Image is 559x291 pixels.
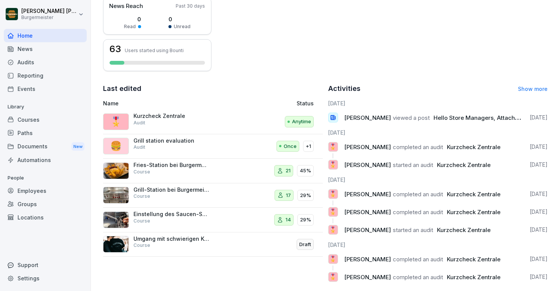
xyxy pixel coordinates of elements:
[447,208,500,216] span: Kurzcheck Zentrale
[447,274,500,281] span: Kurzcheck Zentrale
[133,211,210,218] p: Einstellung des Saucen-Spenders bei Burgermeister®
[4,211,87,224] a: Locations
[103,236,129,253] img: cyw7euxthr01jl901fqmxt0x.png
[4,272,87,285] a: Settings
[110,45,121,54] h3: 63
[103,159,323,183] a: Fries-Station bei Burgermeister®Course2145%
[530,161,548,169] p: [DATE]
[530,190,548,198] p: [DATE]
[110,115,122,129] p: 🎖️
[133,113,210,119] p: Kurzcheck Zentrale
[133,119,145,126] p: Audit
[328,176,548,184] h6: [DATE]
[393,143,443,151] span: completed an audit
[21,8,77,14] p: [PERSON_NAME] [PERSON_NAME]
[329,189,337,199] p: 🎖️
[4,42,87,56] a: News
[297,99,314,107] p: Status
[329,254,337,264] p: 🎖️
[4,29,87,42] a: Home
[103,208,323,232] a: Einstellung des Saucen-Spenders bei Burgermeister®Course1429%
[124,15,141,23] p: 0
[103,211,129,228] img: x32dz0k9zd8ripspd966jmg8.png
[174,23,191,30] p: Unread
[4,69,87,82] a: Reporting
[4,184,87,197] a: Employees
[447,143,500,151] span: Kurzcheck Zentrale
[447,256,500,263] span: Kurzcheck Zentrale
[328,83,360,94] h2: Activities
[125,48,184,53] p: Users started using Bounti
[4,153,87,167] a: Automations
[133,169,150,175] p: Course
[133,144,145,151] p: Audit
[344,114,391,121] span: [PERSON_NAME]
[344,226,391,234] span: [PERSON_NAME]
[103,110,323,134] a: 🎖️Kurzcheck ZentraleAuditAnytime
[133,218,150,224] p: Course
[300,192,311,199] p: 29%
[393,226,433,234] span: started an audit
[530,273,548,281] p: [DATE]
[306,143,311,150] p: +1
[437,161,491,169] span: Kurzcheck Zentrale
[299,241,311,248] p: Draft
[4,113,87,126] div: Courses
[530,255,548,263] p: [DATE]
[437,226,491,234] span: Kurzcheck Zentrale
[518,86,548,92] a: Show more
[344,274,391,281] span: [PERSON_NAME]
[103,99,237,107] p: Name
[530,208,548,216] p: [DATE]
[393,114,430,121] span: viewed a post
[329,142,337,152] p: 🎖️
[71,142,84,151] div: New
[344,191,391,198] span: [PERSON_NAME]
[344,256,391,263] span: [PERSON_NAME]
[530,226,548,234] p: [DATE]
[329,207,337,217] p: 🎖️
[133,235,210,242] p: Umgang mit schwierigen Kunden bei Burgermeister®
[344,161,391,169] span: [PERSON_NAME]
[124,23,136,30] p: Read
[300,216,311,224] p: 29%
[4,258,87,272] div: Support
[103,187,129,204] img: ef4vp5hzwwekud6oh6ceosv8.png
[103,162,129,179] img: iocl1dpi51biw7n1b1js4k54.png
[133,193,150,200] p: Course
[328,241,548,249] h6: [DATE]
[292,118,311,126] p: Anytime
[393,256,443,263] span: completed an audit
[530,143,548,151] p: [DATE]
[393,161,433,169] span: started an audit
[103,232,323,257] a: Umgang mit schwierigen Kunden bei Burgermeister®CourseDraft
[4,197,87,211] a: Groups
[286,167,291,175] p: 21
[4,172,87,184] p: People
[103,134,323,159] a: 🍔Grill station evaluationAuditOnce+1
[286,216,291,224] p: 14
[393,208,443,216] span: completed an audit
[329,272,337,282] p: 🎖️
[168,15,191,23] p: 0
[4,126,87,140] a: Paths
[286,192,291,199] p: 17
[447,191,500,198] span: Kurzcheck Zentrale
[300,167,311,175] p: 45%
[329,159,337,170] p: 🎖️
[344,208,391,216] span: [PERSON_NAME]
[4,82,87,95] a: Events
[4,56,87,69] a: Audits
[21,15,77,20] p: Burgermeister
[328,99,548,107] h6: [DATE]
[4,140,87,154] div: Documents
[103,83,323,94] h2: Last edited
[329,224,337,235] p: 🎖️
